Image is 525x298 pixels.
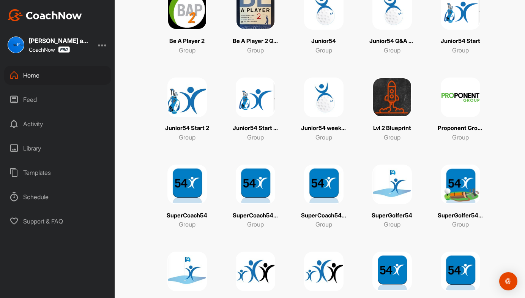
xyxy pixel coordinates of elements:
[4,187,111,206] div: Schedule
[438,211,483,220] p: SuperGolfer54 [DATE]
[369,37,415,46] p: Junior54 Q&A group
[301,124,347,133] p: Junior54 week 1-6
[452,220,469,229] p: Group
[304,78,344,117] img: square_1cc433d205aea31ba2728241adeb84f5.png
[452,133,469,142] p: Group
[311,37,336,46] p: Junior54
[233,124,278,133] p: Junior54 Start Q&A
[8,36,24,53] img: square_c232e0b941b303ee09008bbcd77813ba.jpg
[167,78,207,117] img: square_bb43bd392e7291472ef1fa267f9b4778.png
[236,165,275,204] img: square_379ed58785a72085ae4098bd5f907407.png
[4,90,111,109] div: Feed
[233,37,278,46] p: Be A Player 2 Q&A group
[236,78,275,117] img: square_3747e446850056a2fa0d3dfdb860dc1a.png
[441,252,480,291] img: square_4fb5c8d9acb85ddc3ef2829ff48f806c.png
[499,272,517,290] div: Open Intercom Messenger
[247,46,264,55] p: Group
[236,252,275,291] img: square_27bf301dddc9731dd59289a807b18e0f.png
[8,9,82,21] img: CoachNow
[372,211,412,220] p: SuperGolfer54
[169,37,205,46] p: Be A Player 2
[29,46,70,53] div: CoachNow
[438,124,483,133] p: Proponent Group
[372,252,412,291] img: square_5497413c0f1d5d35669b57e440e99589.png
[179,133,195,142] p: Group
[179,46,195,55] p: Group
[315,46,332,55] p: Group
[452,46,469,55] p: Group
[441,165,480,204] img: square_f04c88e5f31edc390b6a8361c2272c96.png
[4,139,111,158] div: Library
[4,212,111,231] div: Support & FAQ
[384,220,400,229] p: Group
[441,37,480,46] p: Junior54 Start
[29,38,90,44] div: [PERSON_NAME] and [PERSON_NAME] VISION54
[58,46,70,53] img: CoachNow Pro
[315,220,332,229] p: Group
[372,165,412,204] img: square_87a08568833c57e9425b1415b85983ff.png
[315,133,332,142] p: Group
[167,165,207,204] img: square_b783ed1e016f42077443c83b05438f36.png
[167,252,207,291] img: square_ed7a7b06bf8d42906854fa179f825e29.png
[372,78,412,117] img: square_8e1c0f89145b9cfab466cd97f47b8d4b.png
[179,220,195,229] p: Group
[233,211,278,220] p: SuperCoach54 Q&A group
[247,133,264,142] p: Group
[384,133,400,142] p: Group
[301,211,347,220] p: SuperCoach54 week 1-9
[304,165,344,204] img: square_f88f9b75d086e93547b1f81dfe994f92.png
[4,163,111,182] div: Templates
[4,66,111,85] div: Home
[165,124,209,133] p: Junior54 Start 2
[247,220,264,229] p: Group
[373,124,411,133] p: Lvl 2 Blueprint
[384,46,400,55] p: Group
[304,252,344,291] img: square_2e2b453a591e20ff914b9c8e4806c234.png
[4,114,111,133] div: Activity
[441,78,480,117] img: square_a665ed7dacd50476f2754a8190fbd2c3.png
[167,211,207,220] p: SuperCoach54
